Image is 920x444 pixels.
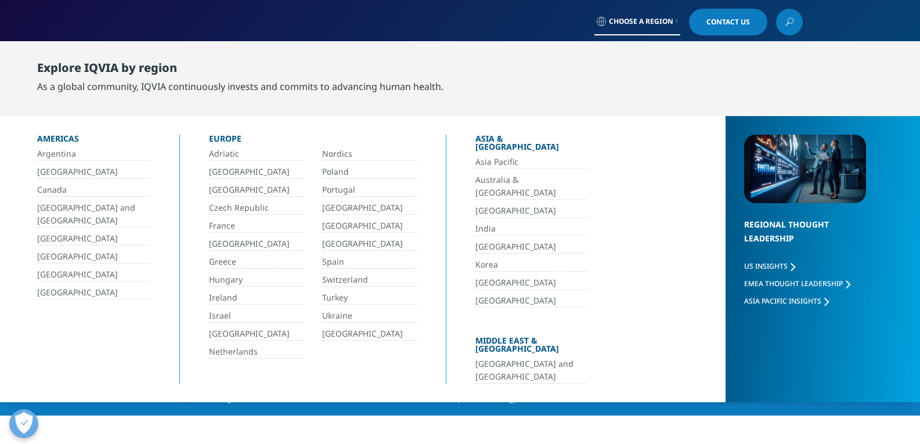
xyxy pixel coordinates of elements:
[475,337,587,358] div: Middle East & [GEOGRAPHIC_DATA]
[37,147,150,161] a: Argentina
[209,327,304,341] a: [GEOGRAPHIC_DATA]
[744,261,788,271] span: US Insights
[744,279,850,288] a: EMEA Thought Leadership
[322,291,417,305] a: Turkey
[475,204,587,218] a: [GEOGRAPHIC_DATA]
[9,409,38,438] button: Open Preferences
[37,201,150,228] a: [GEOGRAPHIC_DATA] and [GEOGRAPHIC_DATA]
[209,291,304,305] a: Ireland
[322,255,417,269] a: Spain
[37,232,150,246] a: [GEOGRAPHIC_DATA]
[209,201,304,215] a: Czech Republic
[475,294,587,308] a: [GEOGRAPHIC_DATA]
[744,261,795,271] a: US Insights
[215,41,803,95] nav: Primary
[37,286,150,299] a: [GEOGRAPHIC_DATA]
[744,218,866,260] div: Regional Thought Leadership
[322,165,417,179] a: Poland
[475,174,587,200] a: Australia & [GEOGRAPHIC_DATA]
[475,156,587,169] a: Asia Pacific
[322,237,417,251] a: [GEOGRAPHIC_DATA]
[209,135,417,147] div: Europe
[209,309,304,323] a: Israel
[744,279,843,288] span: EMEA Thought Leadership
[37,80,443,93] div: As a global community, IQVIA continuously invests and commits to advancing human health.
[37,165,150,179] a: [GEOGRAPHIC_DATA]
[37,268,150,281] a: [GEOGRAPHIC_DATA]
[37,183,150,197] a: Canada
[475,135,587,156] div: Asia & [GEOGRAPHIC_DATA]
[209,273,304,287] a: Hungary
[475,276,587,290] a: [GEOGRAPHIC_DATA]
[744,135,866,203] img: 2093_analyzing-data-using-big-screen-display-and-laptop.png
[209,147,304,161] a: Adriatic
[322,201,417,215] a: [GEOGRAPHIC_DATA]
[744,296,829,306] a: Asia Pacific Insights
[322,147,417,161] a: Nordics
[689,9,767,35] a: Contact Us
[209,237,304,251] a: [GEOGRAPHIC_DATA]
[475,240,587,254] a: [GEOGRAPHIC_DATA]
[209,165,304,179] a: [GEOGRAPHIC_DATA]
[209,183,304,197] a: [GEOGRAPHIC_DATA]
[744,296,821,306] span: Asia Pacific Insights
[37,135,150,147] div: Americas
[475,358,587,384] a: [GEOGRAPHIC_DATA] and [GEOGRAPHIC_DATA]
[209,255,304,269] a: Greece
[322,327,417,341] a: [GEOGRAPHIC_DATA]
[37,61,443,80] div: Explore IQVIA by region
[475,258,587,272] a: Korea
[706,19,750,26] span: Contact Us
[37,250,150,263] a: [GEOGRAPHIC_DATA]
[322,273,417,287] a: Switzerland
[322,219,417,233] a: [GEOGRAPHIC_DATA]
[609,17,673,26] span: Choose a Region
[322,309,417,323] a: Ukraine
[322,183,417,197] a: Portugal
[209,219,304,233] a: France
[475,222,587,236] a: India
[209,345,304,359] a: Netherlands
